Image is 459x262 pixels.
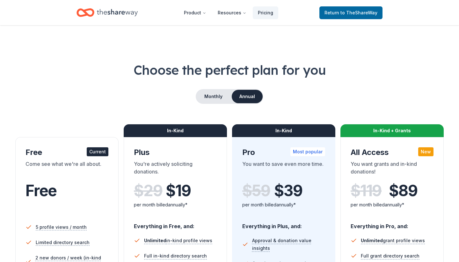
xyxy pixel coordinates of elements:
[134,147,217,158] div: Plus
[242,160,325,178] div: You want to save even more time.
[340,10,377,15] span: to TheShareWay
[124,124,227,137] div: In-Kind
[179,6,211,19] button: Product
[351,160,433,178] div: You want grants and in-kind donations!
[242,147,325,158] div: Pro
[76,5,138,20] a: Home
[361,238,425,243] span: grant profile views
[134,160,217,178] div: You're actively soliciting donations.
[25,147,108,158] div: Free
[242,201,325,209] div: per month billed annually*
[134,201,217,209] div: per month billed annually*
[144,252,207,260] span: Full in-kind directory search
[351,217,433,230] div: Everything in Pro, and:
[36,239,90,246] span: Limited directory search
[319,6,382,19] a: Returnto TheShareWay
[134,217,217,230] div: Everything in Free, and:
[389,182,417,200] span: $ 89
[340,124,444,137] div: In-Kind + Grants
[166,182,191,200] span: $ 19
[179,5,278,20] nav: Main
[361,238,383,243] span: Unlimited
[25,160,108,178] div: Come see what we're all about.
[324,9,377,17] span: Return
[213,6,251,19] button: Resources
[242,217,325,230] div: Everything in Plus, and:
[232,90,263,103] button: Annual
[144,238,166,243] span: Unlimited
[351,147,433,158] div: All Access
[36,223,87,231] span: 5 profile views / month
[274,182,302,200] span: $ 39
[232,124,335,137] div: In-Kind
[25,181,57,200] span: Free
[144,238,212,243] span: in-kind profile views
[196,90,230,103] button: Monthly
[418,147,433,156] div: New
[87,147,108,156] div: Current
[253,6,278,19] a: Pricing
[351,201,433,209] div: per month billed annually*
[290,147,325,156] div: Most popular
[15,61,444,79] h1: Choose the perfect plan for you
[361,252,419,260] span: Full grant directory search
[252,237,325,252] span: Approval & donation value insights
